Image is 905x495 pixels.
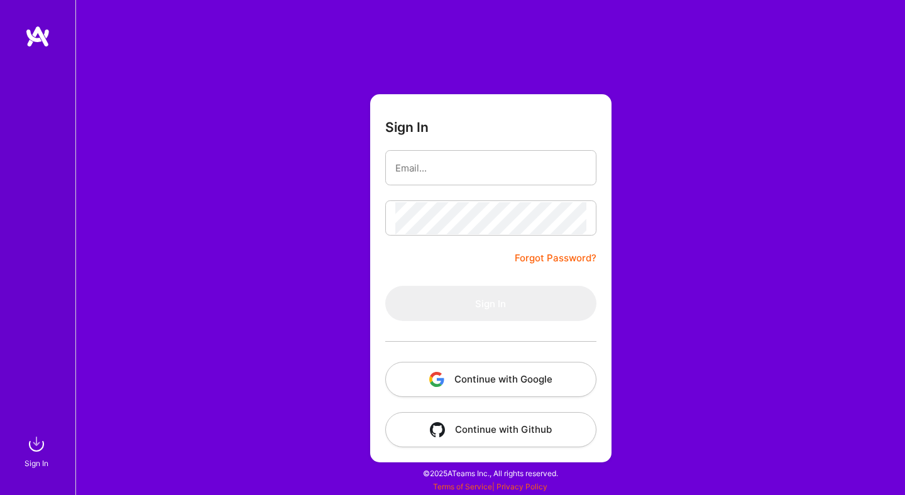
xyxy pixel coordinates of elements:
[395,152,586,184] input: Email...
[75,457,905,489] div: © 2025 ATeams Inc., All rights reserved.
[433,482,492,491] a: Terms of Service
[385,286,596,321] button: Sign In
[496,482,547,491] a: Privacy Policy
[433,482,547,491] span: |
[385,362,596,397] button: Continue with Google
[25,25,50,48] img: logo
[515,251,596,266] a: Forgot Password?
[430,422,445,437] img: icon
[24,432,49,457] img: sign in
[26,432,49,470] a: sign inSign In
[385,412,596,447] button: Continue with Github
[25,457,48,470] div: Sign In
[429,372,444,387] img: icon
[385,119,429,135] h3: Sign In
